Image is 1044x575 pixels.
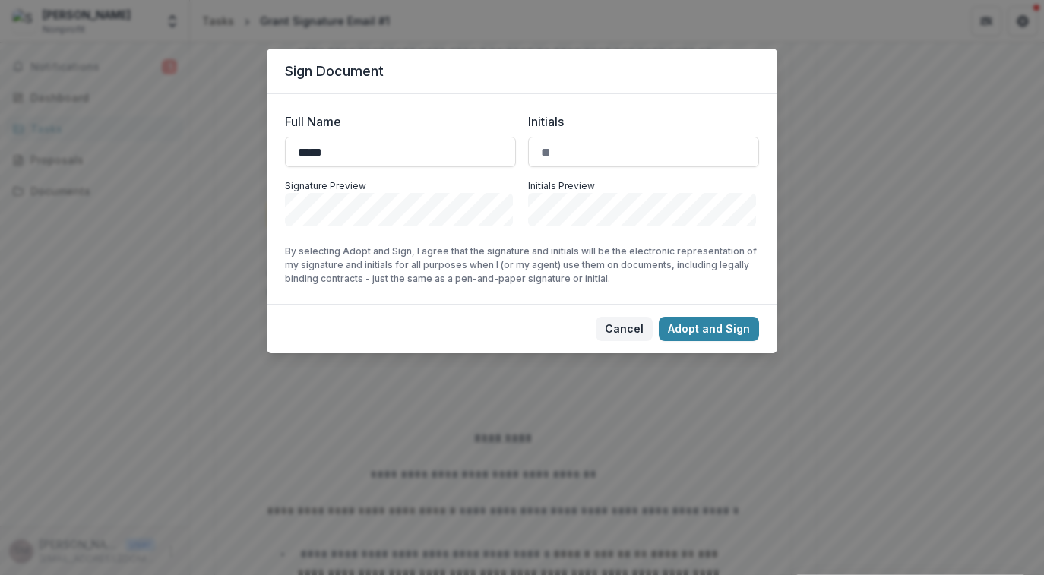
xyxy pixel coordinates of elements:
label: Initials [528,112,750,131]
button: Cancel [596,317,653,341]
header: Sign Document [267,49,777,94]
p: Signature Preview [285,179,516,193]
button: Adopt and Sign [659,317,759,341]
p: Initials Preview [528,179,759,193]
p: By selecting Adopt and Sign, I agree that the signature and initials will be the electronic repre... [285,245,759,286]
label: Full Name [285,112,507,131]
